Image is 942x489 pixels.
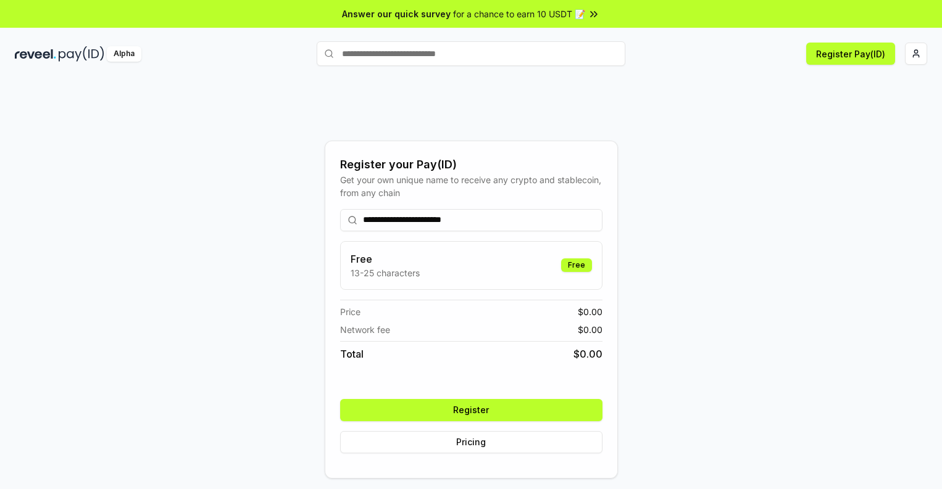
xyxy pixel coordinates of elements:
[340,399,602,421] button: Register
[561,258,592,272] div: Free
[453,7,585,20] span: for a chance to earn 10 USDT 📝
[351,266,420,279] p: 13-25 characters
[340,431,602,453] button: Pricing
[340,173,602,199] div: Get your own unique name to receive any crypto and stablecoin, from any chain
[340,347,364,361] span: Total
[15,46,56,62] img: reveel_dark
[107,46,141,62] div: Alpha
[806,43,895,65] button: Register Pay(ID)
[340,156,602,173] div: Register your Pay(ID)
[351,252,420,266] h3: Free
[59,46,104,62] img: pay_id
[573,347,602,361] span: $ 0.00
[578,305,602,318] span: $ 0.00
[342,7,451,20] span: Answer our quick survey
[340,323,390,336] span: Network fee
[340,305,361,318] span: Price
[578,323,602,336] span: $ 0.00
